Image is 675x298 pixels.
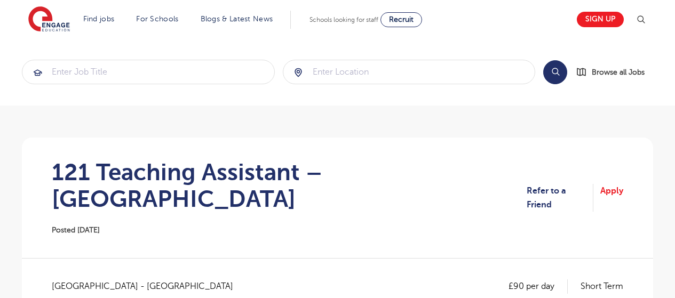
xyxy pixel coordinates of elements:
[543,60,567,84] button: Search
[28,6,70,33] img: Engage Education
[52,226,100,234] span: Posted [DATE]
[581,279,623,293] p: Short Term
[600,184,623,212] a: Apply
[83,15,115,23] a: Find jobs
[592,66,645,78] span: Browse all Jobs
[22,60,274,84] input: Submit
[576,66,653,78] a: Browse all Jobs
[283,60,536,84] div: Submit
[577,12,624,27] a: Sign up
[309,16,378,23] span: Schools looking for staff
[22,60,275,84] div: Submit
[136,15,178,23] a: For Schools
[283,60,535,84] input: Submit
[52,279,244,293] span: [GEOGRAPHIC_DATA] - [GEOGRAPHIC_DATA]
[527,184,593,212] a: Refer to a Friend
[380,12,422,27] a: Recruit
[509,279,568,293] p: £90 per day
[201,15,273,23] a: Blogs & Latest News
[389,15,414,23] span: Recruit
[52,159,527,212] h1: 121 Teaching Assistant – [GEOGRAPHIC_DATA]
